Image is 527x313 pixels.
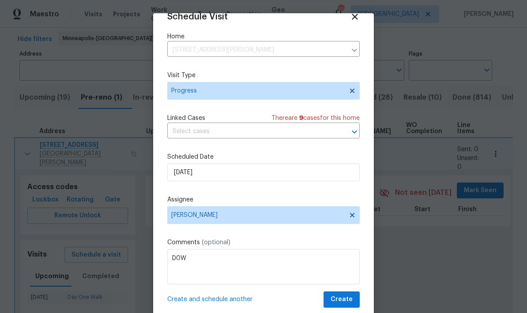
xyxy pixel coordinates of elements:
span: Progress [171,86,343,95]
span: 9 [299,115,303,121]
input: M/D/YYYY [167,164,360,181]
input: Enter in an address [167,43,346,57]
span: [PERSON_NAME] [171,212,344,219]
span: Create and schedule another [167,295,252,304]
span: Create [331,294,353,305]
span: (optional) [202,239,230,246]
label: Home [167,32,360,41]
label: Scheduled Date [167,153,360,161]
label: Comments [167,238,360,247]
span: There are case s for this home [271,114,360,123]
span: Close [350,12,360,22]
input: Select cases [167,125,335,138]
label: Visit Type [167,71,360,80]
label: Assignee [167,195,360,204]
button: Create [324,291,360,308]
span: Linked Cases [167,114,205,123]
button: Open [348,126,361,138]
textarea: D0W [167,249,360,284]
span: Schedule Visit [167,12,228,21]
